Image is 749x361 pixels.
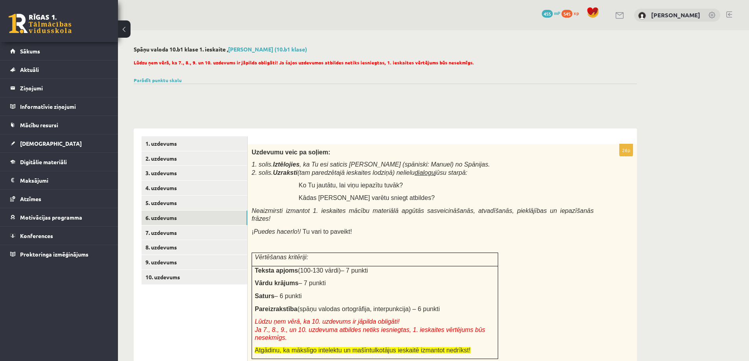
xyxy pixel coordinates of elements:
a: 3. uzdevums [142,166,247,180]
span: Aktuāli [20,66,39,73]
span: Teksta apjoms [255,267,298,274]
a: [PERSON_NAME] [651,11,700,19]
a: 8. uzdevums [142,240,247,255]
span: Atgādinu, ka mākslīgo intelektu un mašīntulkotājus ieskaitē izmantot nedrīkst! [255,347,471,354]
h2: Spāņu valoda 10.b1 klase 1. ieskaite , [134,46,637,53]
span: Uzdevumu veic pa soļiem: [252,149,330,156]
a: 4. uzdevums [142,181,247,195]
legend: Maksājumi [20,171,108,189]
span: Neaizmirsti izmantot 1. ieskaites mācību materiālā apgūtās sasveicināšanās, atvadīšanās, pieklājī... [252,207,594,222]
span: Proktoringa izmēģinājums [20,251,88,258]
a: [PERSON_NAME] (10.b1 klase) [228,46,307,53]
span: Motivācijas programma [20,214,82,221]
span: (spāņu valodas ortogrāfija, interpunkcija) – 6 punkti [298,306,440,312]
span: – 7 punkti [340,267,368,274]
a: 9. uzdevums [142,255,247,269]
p: 26p [619,144,633,156]
span: Sākums [20,48,40,55]
a: Digitālie materiāli [10,153,108,171]
a: 6. uzdevums [142,211,247,225]
a: Proktoringa izmēģinājums [10,245,108,263]
span: Vārdu krājums [255,280,298,286]
span: Vērtēšanas kritēriji: [255,254,308,260]
span: (100-130 vārdi) [298,267,341,274]
i: Puedes hacerlo [254,228,297,235]
a: Sākums [10,42,108,60]
a: Atzīmes [10,190,108,208]
a: [DEMOGRAPHIC_DATA] [10,134,108,152]
u: dialogu [414,169,435,176]
a: Ziņojumi [10,79,108,97]
a: Parādīt punktu skalu [134,77,182,83]
span: Digitālie materiāli [20,158,67,165]
span: xp [574,10,579,16]
a: 545 xp [561,10,583,16]
span: Lūdzu ņem vērā, ka 7., 8., 9. un 10. uzdevums ir jāpilda obligāti! Ja šajos uzdevumos atbildes ne... [134,59,474,66]
span: Pareizrakstība [255,306,298,312]
span: Atzīmes [20,195,41,202]
a: 10. uzdevums [142,270,247,284]
span: 1. solis. , ka Tu esi saticis [PERSON_NAME] (spāniski: Manuel) no Spānijas. 2. solis. (tam paredz... [252,161,490,176]
span: Konferences [20,232,53,239]
a: Mācību resursi [10,116,108,134]
span: Mācību resursi [20,121,58,128]
a: Maksājumi [10,171,108,189]
span: Saturs [255,293,274,299]
a: 7. uzdevums [142,225,247,240]
b: Uzraksti [273,169,297,176]
a: 2. uzdevums [142,151,247,166]
b: Iztēlojies [273,161,300,168]
span: mP [554,10,560,16]
span: Kādas [PERSON_NAME] varētu sniegt atbildes? [299,194,435,201]
a: Rīgas 1. Tālmācības vidusskola [9,14,72,33]
span: Lūdzu ņem vērā, ka 10. uzdevums ir jāpilda obligāti! Ja 7., 8., 9., un 10. uzdevuma atbildes neti... [255,318,485,341]
legend: Ziņojumi [20,79,108,97]
span: ¡ !/ Tu vari to paveikt! [252,228,352,235]
span: 545 [561,10,572,18]
a: Aktuāli [10,60,108,79]
a: 455 mP [542,10,560,16]
span: 455 [542,10,553,18]
img: Martins Birkmanis [638,12,646,20]
span: – 6 punkti [274,293,302,299]
a: Konferences [10,227,108,245]
a: Informatīvie ziņojumi [10,97,108,115]
a: 1. uzdevums [142,136,247,151]
span: [DEMOGRAPHIC_DATA] [20,140,82,147]
a: 5. uzdevums [142,196,247,210]
legend: Informatīvie ziņojumi [20,97,108,115]
span: Ko Tu jautātu, lai viņu iepazītu tuvāk? [299,182,403,189]
a: Motivācijas programma [10,208,108,226]
span: – 7 punkti [298,280,326,286]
